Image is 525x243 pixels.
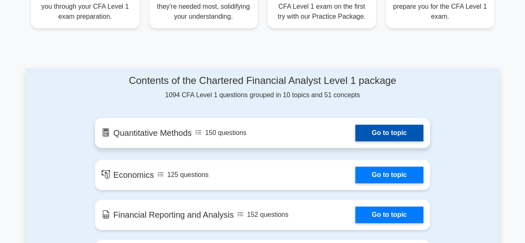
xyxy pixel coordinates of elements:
a: Go to topic [355,167,423,183]
a: Go to topic [355,206,423,223]
a: Go to topic [355,125,423,141]
div: 1094 CFA Level 1 questions grouped in 10 topics and 51 concepts [95,75,430,100]
h4: Contents of the Chartered Financial Analyst Level 1 package [95,75,430,87]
